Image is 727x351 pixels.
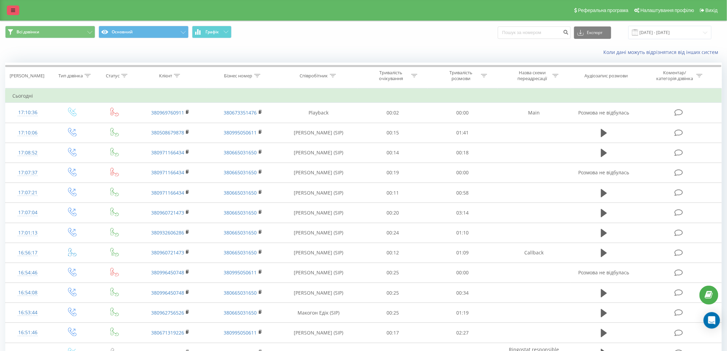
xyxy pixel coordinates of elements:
[640,8,694,13] span: Налаштування профілю
[514,70,551,81] div: Назва схеми переадресації
[151,309,184,316] a: 380962756526
[585,73,628,79] div: Аудіозапис розмови
[604,49,722,55] a: Коли дані можуть відрізнятися вiд інших систем
[428,123,498,143] td: 01:41
[5,26,95,38] button: Всі дзвінки
[704,312,720,329] div: Open Intercom Messenger
[358,303,428,323] td: 00:25
[16,29,39,35] span: Всі дзвінки
[279,123,358,143] td: [PERSON_NAME] (SIP)
[224,229,257,236] a: 380665031650
[12,166,43,179] div: 17:07:37
[279,323,358,343] td: [PERSON_NAME] (SIP)
[224,169,257,176] a: 380665031650
[279,263,358,283] td: [PERSON_NAME] (SIP)
[12,146,43,160] div: 17:08:52
[151,289,184,296] a: 380996450748
[428,203,498,223] td: 03:14
[151,149,184,156] a: 380971166434
[574,26,611,39] button: Експорт
[579,109,629,116] span: Розмова не відбулась
[428,183,498,203] td: 00:58
[358,163,428,183] td: 00:19
[498,243,571,263] td: Callback
[279,203,358,223] td: [PERSON_NAME] (SIP)
[205,30,219,34] span: Графік
[151,329,184,336] a: 380671319226
[706,8,718,13] span: Вихід
[358,223,428,243] td: 00:24
[224,289,257,296] a: 380665031650
[428,103,498,123] td: 00:00
[12,186,43,199] div: 17:07:21
[358,323,428,343] td: 00:17
[300,73,328,79] div: Співробітник
[279,183,358,203] td: [PERSON_NAME] (SIP)
[224,109,257,116] a: 380673351476
[428,323,498,343] td: 02:27
[498,103,571,123] td: Main
[358,203,428,223] td: 00:20
[12,106,43,119] div: 17:10:36
[224,209,257,216] a: 380665031650
[358,103,428,123] td: 00:02
[151,249,184,256] a: 380960721473
[279,283,358,303] td: [PERSON_NAME] (SIP)
[279,163,358,183] td: [PERSON_NAME] (SIP)
[224,129,257,136] a: 380995050611
[12,246,43,260] div: 16:56:17
[151,229,184,236] a: 380932606286
[279,223,358,243] td: [PERSON_NAME] (SIP)
[655,70,695,81] div: Коментар/категорія дзвінка
[224,269,257,276] a: 380995050611
[224,309,257,316] a: 380665031650
[279,143,358,163] td: [PERSON_NAME] (SIP)
[428,223,498,243] td: 01:10
[224,149,257,156] a: 380665031650
[373,70,410,81] div: Тривалість очікування
[99,26,189,38] button: Основний
[10,73,44,79] div: [PERSON_NAME]
[151,109,184,116] a: 380969760911
[428,263,498,283] td: 00:00
[151,209,184,216] a: 380960721473
[428,163,498,183] td: 00:00
[12,326,43,339] div: 16:51:46
[443,70,479,81] div: Тривалість розмови
[224,329,257,336] a: 380995050611
[224,249,257,256] a: 380665031650
[58,73,83,79] div: Тип дзвінка
[428,283,498,303] td: 00:34
[151,129,184,136] a: 380508679878
[106,73,120,79] div: Статус
[12,266,43,279] div: 16:54:46
[358,283,428,303] td: 00:25
[12,286,43,299] div: 16:54:08
[151,169,184,176] a: 380971166434
[192,26,232,38] button: Графік
[358,263,428,283] td: 00:25
[279,303,358,323] td: Макогон Едік (SIP)
[579,269,629,276] span: Розмова не відбулась
[358,183,428,203] td: 00:11
[358,243,428,263] td: 00:12
[5,89,722,103] td: Сьогодні
[12,126,43,140] div: 17:10:06
[358,123,428,143] td: 00:15
[579,169,629,176] span: Розмова не відбулась
[224,73,253,79] div: Бізнес номер
[12,306,43,319] div: 16:53:44
[151,189,184,196] a: 380971166434
[428,143,498,163] td: 00:18
[279,243,358,263] td: [PERSON_NAME] (SIP)
[279,103,358,123] td: Playback
[159,73,172,79] div: Клієнт
[224,189,257,196] a: 380665031650
[498,26,571,39] input: Пошук за номером
[12,226,43,240] div: 17:01:13
[12,206,43,219] div: 17:07:04
[151,269,184,276] a: 380996450748
[428,243,498,263] td: 01:09
[578,8,629,13] span: Реферальна програма
[358,143,428,163] td: 00:14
